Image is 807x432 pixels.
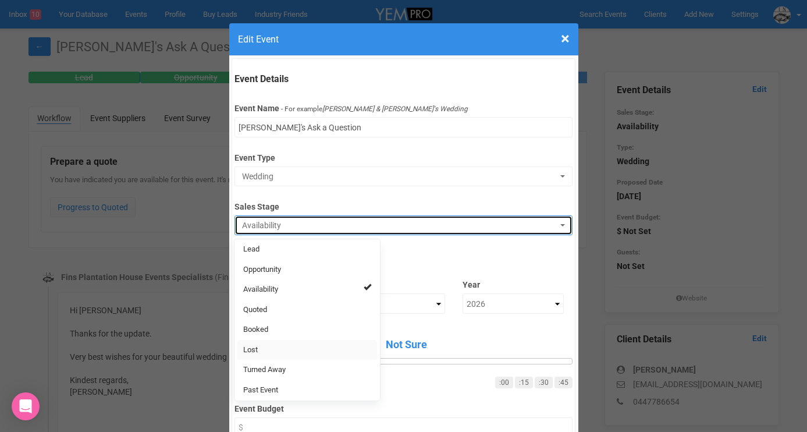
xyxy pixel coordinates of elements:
[243,264,281,275] span: Opportunity
[463,275,564,291] label: Year
[242,219,557,231] span: Availability
[515,377,533,388] a: :15
[495,377,513,388] a: :00
[322,105,468,113] i: [PERSON_NAME] & [PERSON_NAME]'s Wedding
[243,345,258,356] span: Lost
[554,377,573,388] a: :45
[243,244,259,255] span: Lead
[12,392,40,420] div: Open Intercom Messenger
[281,105,468,113] small: - For example
[243,304,267,316] span: Quoted
[243,385,278,396] span: Past Event
[234,325,573,337] label: Time
[561,29,570,48] span: ×
[234,197,573,213] label: Sales Stage
[234,102,279,114] label: Event Name
[535,377,553,388] a: :30
[234,246,573,261] label: Proposed Date
[234,148,573,164] label: Event Type
[344,275,446,291] label: Month
[234,399,573,415] label: Event Budget
[243,284,278,295] span: Availability
[240,337,573,352] span: Not Sure
[243,364,286,376] span: Turned Away
[238,32,570,47] h4: Edit Event
[243,324,268,335] span: Booked
[234,117,573,137] input: Event Name
[234,73,573,86] legend: Event Details
[242,171,557,182] span: Wedding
